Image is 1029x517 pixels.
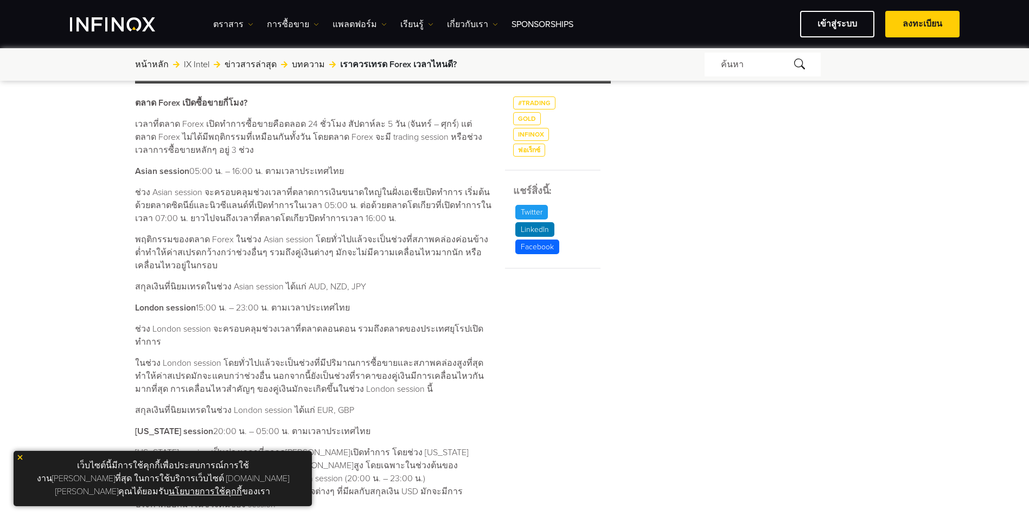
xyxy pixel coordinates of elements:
a: หน้าหลัก [135,58,169,71]
a: LinkedIn [513,222,557,237]
a: ตราสาร [213,18,253,31]
a: แพลตฟอร์ม [333,18,387,31]
a: ฟอเร็กซ์ [513,144,545,157]
strong: London session [135,302,196,313]
p: LinkedIn [515,222,554,237]
a: เข้าสู่ระบบ [800,11,874,37]
img: arrow-right [329,61,336,68]
a: การซื้อขาย [267,18,319,31]
a: IX Intel [184,58,209,71]
h5: แชร์สิ่งนี้: [513,184,600,198]
strong: [US_STATE] session [135,426,213,437]
p: ช่วง Asian session จะครอบคลุมช่วงเวลาที่ตลาดการเงินขนาดใหญ่ในฝั่งเอเชียเปิดทำการ เริ่มต้นด้วยตลาด... [135,186,492,225]
img: yellow close icon [16,454,24,461]
a: ลงทะเบียน [885,11,960,37]
p: Facebook [515,240,559,254]
div: ค้นหา [705,53,821,76]
p: เวลาที่ตลาด Forex เปิดทำการซื้อขายคือตลอด 24 ชั่วโมง สัปดาห์ละ 5 วัน (จันทร์ – ศุกร์) แต่ตลาด For... [135,118,492,157]
p: 05:00 น. – 16:00 น. ตามเวลาประเทศไทย [135,165,492,178]
p: [US_STATE] session เป็นช่วงเวลาที่ตลาด[PERSON_NAME]เปิดทำการ โดยช่วง [US_STATE] session เป็นอีกช่... [135,446,492,511]
a: Sponsorships [512,18,573,31]
a: ข่าวสารล่าสุด [225,58,277,71]
a: เกี่ยวกับเรา [447,18,498,31]
img: arrow-right [281,61,287,68]
p: เว็บไซต์นี้มีการใช้คุกกี้เพื่อประสบการณ์การใช้งาน[PERSON_NAME]ที่สุด ในการใช้บริการเว็บไซต์ [DOMA... [19,456,306,501]
p: สกุลเงินที่นิยมเทรดในช่วง Asian session ได้แก่ AUD, NZD, JPY [135,280,492,293]
a: Twitter [513,205,550,219]
p: พฤติกรรมของตลาด Forex ในช่วง Asian session โดยทั่วไปแล้วจะเป็นช่วงที่สภาพคล่องค่อนข้างต่ำทำให้ค่า... [135,233,492,272]
span: เราควรเทรด Forex เวลาไหนดี? [340,58,457,71]
a: INFINOX Logo [70,17,181,31]
strong: ตลาด Forex เปิดซื้อขายกี่โมง? [135,98,247,108]
p: 15:00 น. – 23:00 น. ตามเวลาประเทศไทย [135,301,492,314]
strong: Asian session [135,166,189,177]
a: เรียนรู้ [400,18,433,31]
img: arrow-right [214,61,220,68]
a: #Trading [513,96,555,109]
p: ช่วง London session จะครอบคลุมช่วงเวลาที่ตลาดลอนดอน รวมถึงตลาดของประเทศยุโรปเปิดทำการ [135,322,492,348]
p: สกุลเงินที่นิยมเทรดในช่วง London session ได้แก่ EUR, GBP [135,404,492,417]
img: arrow-right [173,61,180,68]
p: Twitter [515,205,548,219]
a: นโยบายการใช้คุกกี้ [169,486,242,497]
a: Gold [513,112,541,125]
a: INFINOX [513,128,549,141]
a: บทความ [292,58,325,71]
p: ในช่วง London session โดยทั่วไปแล้วจะเป็นช่วงที่มีปริมาณการซื้อขายและสภาพคล่องสูงที่สุด ทำให้ค่าส... [135,357,492,396]
p: 20:00 น. – 05:00 น. ตามเวลาประเทศไทย [135,425,492,438]
a: Facebook [513,240,561,254]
